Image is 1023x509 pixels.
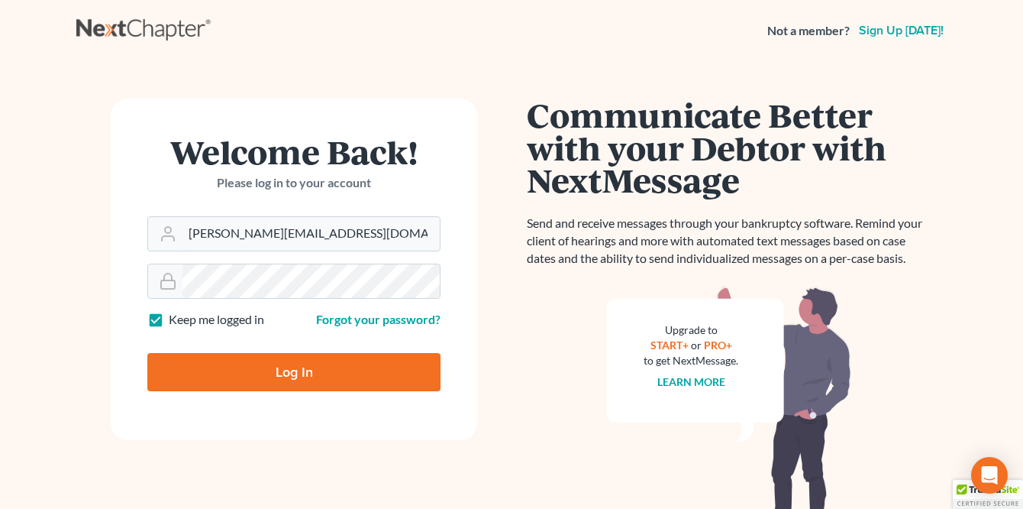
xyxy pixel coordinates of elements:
[147,174,441,192] p: Please log in to your account
[657,375,725,388] a: Learn more
[971,457,1008,494] div: Open Intercom Messenger
[316,312,441,326] a: Forgot your password?
[767,22,850,40] strong: Not a member?
[527,215,931,267] p: Send and receive messages through your bankruptcy software. Remind your client of hearings and mo...
[691,339,702,352] span: or
[182,217,440,251] input: Email Address
[650,339,689,352] a: START+
[169,311,264,329] label: Keep me logged in
[147,135,441,168] h1: Welcome Back!
[644,353,738,368] div: to get NextMessage.
[147,353,441,391] input: Log In
[953,480,1023,509] div: TrustedSite Certified
[704,339,732,352] a: PRO+
[856,24,947,37] a: Sign up [DATE]!
[644,323,738,338] div: Upgrade to
[527,99,931,196] h1: Communicate Better with your Debtor with NextMessage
